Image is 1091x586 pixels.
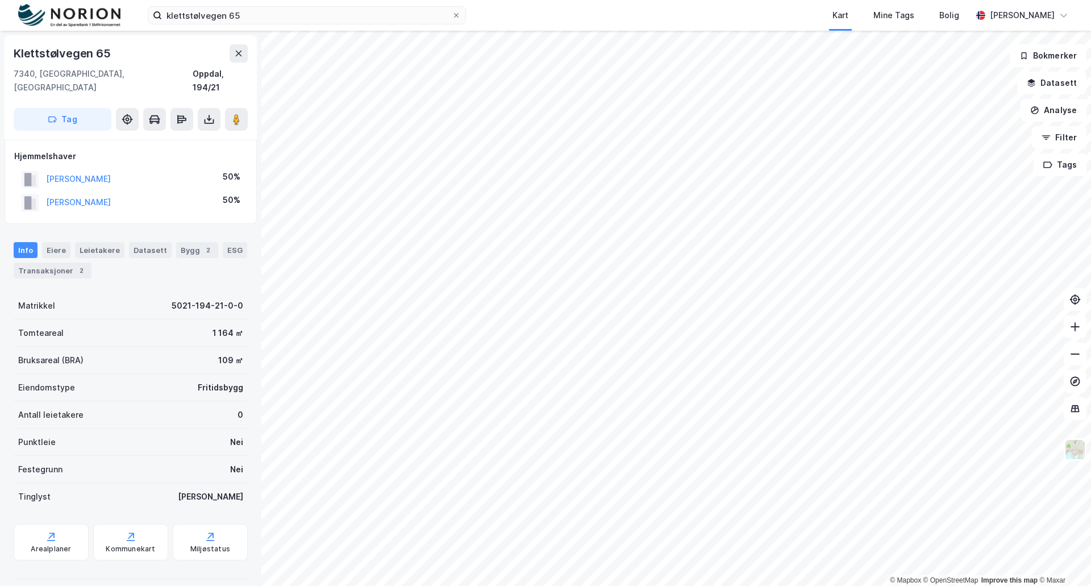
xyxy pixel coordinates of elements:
[162,7,452,24] input: Søk på adresse, matrikkel, gårdeiere, leietakere eller personer
[238,408,243,422] div: 0
[202,244,214,256] div: 2
[873,9,914,22] div: Mine Tags
[172,299,243,313] div: 5021-194-21-0-0
[14,149,247,163] div: Hjemmelshaver
[129,242,172,258] div: Datasett
[18,4,120,27] img: norion-logo.80e7a08dc31c2e691866.png
[1010,44,1086,67] button: Bokmerker
[14,263,91,279] div: Transaksjoner
[18,326,64,340] div: Tomteareal
[42,242,70,258] div: Eiere
[178,490,243,504] div: [PERSON_NAME]
[14,108,111,131] button: Tag
[1034,153,1086,176] button: Tags
[18,299,55,313] div: Matrikkel
[1032,126,1086,149] button: Filter
[230,435,243,449] div: Nei
[198,381,243,394] div: Fritidsbygg
[223,242,247,258] div: ESG
[31,545,71,554] div: Arealplaner
[832,9,848,22] div: Kart
[939,9,959,22] div: Bolig
[18,354,84,367] div: Bruksareal (BRA)
[18,435,56,449] div: Punktleie
[1034,531,1091,586] div: Kontrollprogram for chat
[1017,72,1086,94] button: Datasett
[190,545,230,554] div: Miljøstatus
[193,67,248,94] div: Oppdal, 194/21
[18,490,51,504] div: Tinglyst
[223,170,240,184] div: 50%
[14,67,193,94] div: 7340, [GEOGRAPHIC_DATA], [GEOGRAPHIC_DATA]
[18,381,75,394] div: Eiendomstype
[890,576,921,584] a: Mapbox
[106,545,155,554] div: Kommunekart
[218,354,243,367] div: 109 ㎡
[75,242,124,258] div: Leietakere
[923,576,978,584] a: OpenStreetMap
[176,242,218,258] div: Bygg
[1021,99,1086,122] button: Analyse
[223,193,240,207] div: 50%
[1034,531,1091,586] iframe: Chat Widget
[18,408,84,422] div: Antall leietakere
[213,326,243,340] div: 1 164 ㎡
[76,265,87,276] div: 2
[1064,439,1086,460] img: Z
[14,242,38,258] div: Info
[230,463,243,476] div: Nei
[990,9,1055,22] div: [PERSON_NAME]
[14,44,113,63] div: Klettstølvegen 65
[18,463,63,476] div: Festegrunn
[981,576,1038,584] a: Improve this map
